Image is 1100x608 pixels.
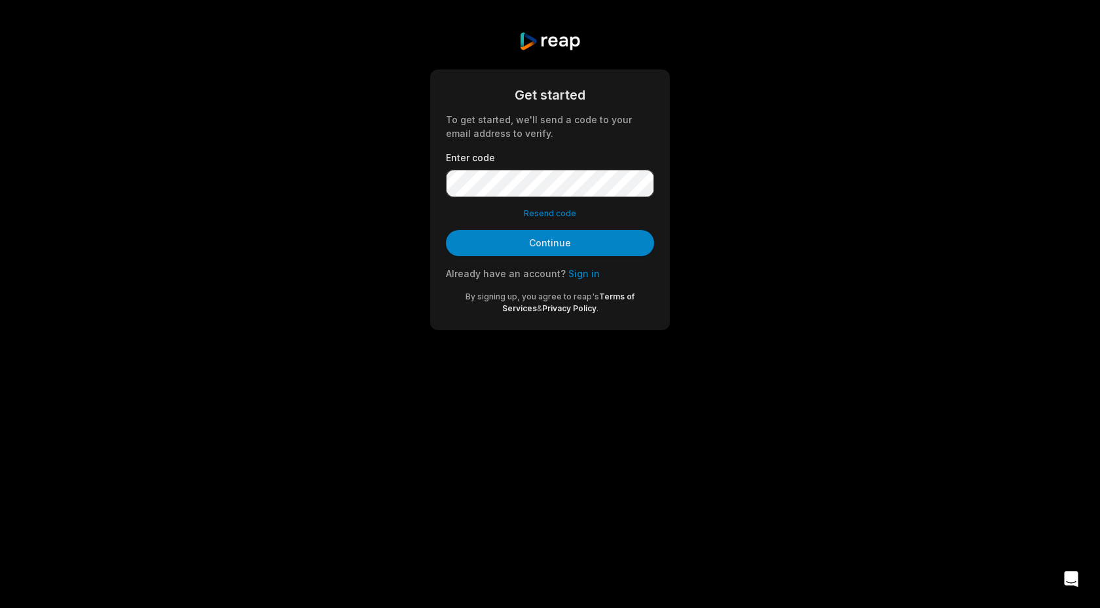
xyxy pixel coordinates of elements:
[537,303,542,313] span: &
[466,292,599,301] span: By signing up, you agree to reap's
[524,208,576,219] button: Resend code
[446,151,654,164] label: Enter code
[446,113,654,140] div: To get started, we'll send a code to your email address to verify.
[568,268,600,279] a: Sign in
[446,268,566,279] span: Already have an account?
[596,303,598,313] span: .
[446,230,654,256] button: Continue
[542,303,596,313] a: Privacy Policy
[519,31,581,51] img: reap
[502,292,635,313] a: Terms of Services
[1055,563,1087,595] div: Open Intercom Messenger
[446,85,654,105] div: Get started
